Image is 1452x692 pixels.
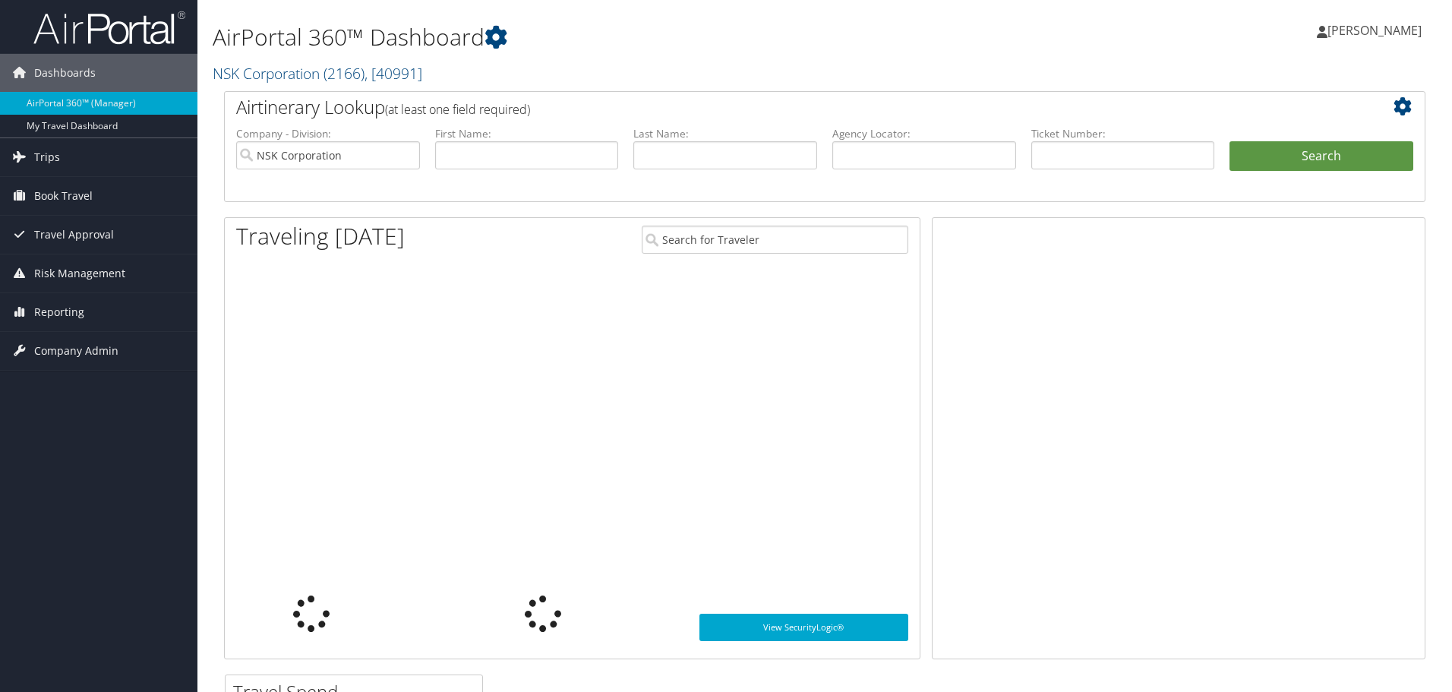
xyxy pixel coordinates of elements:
[236,94,1313,120] h2: Airtinerary Lookup
[1327,22,1422,39] span: [PERSON_NAME]
[1317,8,1437,53] a: [PERSON_NAME]
[213,63,422,84] a: NSK Corporation
[633,126,817,141] label: Last Name:
[385,101,530,118] span: (at least one field required)
[324,63,365,84] span: ( 2166 )
[34,216,114,254] span: Travel Approval
[642,226,908,254] input: Search for Traveler
[1229,141,1413,172] button: Search
[34,138,60,176] span: Trips
[213,21,1029,53] h1: AirPortal 360™ Dashboard
[33,10,185,46] img: airportal-logo.png
[365,63,422,84] span: , [ 40991 ]
[236,220,405,252] h1: Traveling [DATE]
[34,54,96,92] span: Dashboards
[699,614,908,641] a: View SecurityLogic®
[1031,126,1215,141] label: Ticket Number:
[236,126,420,141] label: Company - Division:
[34,293,84,331] span: Reporting
[34,177,93,215] span: Book Travel
[435,126,619,141] label: First Name:
[34,332,118,370] span: Company Admin
[832,126,1016,141] label: Agency Locator:
[34,254,125,292] span: Risk Management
